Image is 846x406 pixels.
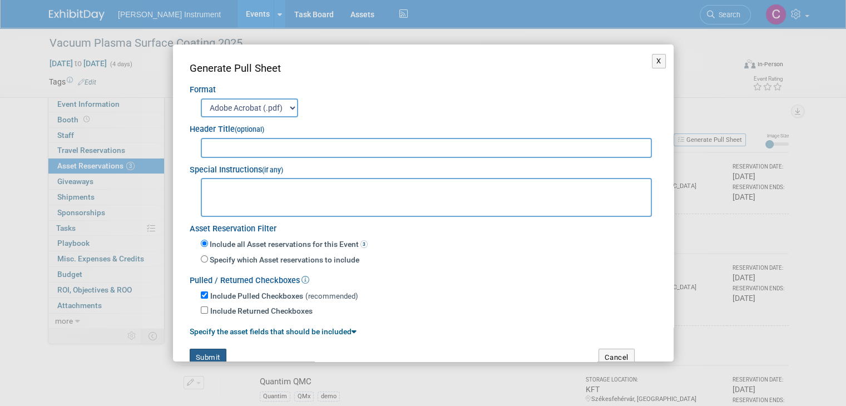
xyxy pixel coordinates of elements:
[235,126,264,133] small: (optional)
[190,117,657,136] div: Header Title
[190,349,226,367] button: Submit
[598,349,635,367] button: Cancel
[190,327,357,336] a: Specify the asset fields that should be included
[305,292,358,300] span: (recommended)
[210,291,303,302] label: Include Pulled Checkboxes
[210,306,313,317] label: Include Returned Checkboxes
[190,61,657,76] div: Generate Pull Sheet
[262,166,283,174] small: (if any)
[190,269,657,287] div: Pulled / Returned Checkboxes
[208,239,368,250] label: Include all Asset reservations for this Event
[360,240,368,248] span: 3
[190,158,657,176] div: Special Instructions
[652,54,666,68] button: X
[190,217,657,235] div: Asset Reservation Filter
[190,76,657,96] div: Format
[208,255,359,266] label: Specify which Asset reservations to include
